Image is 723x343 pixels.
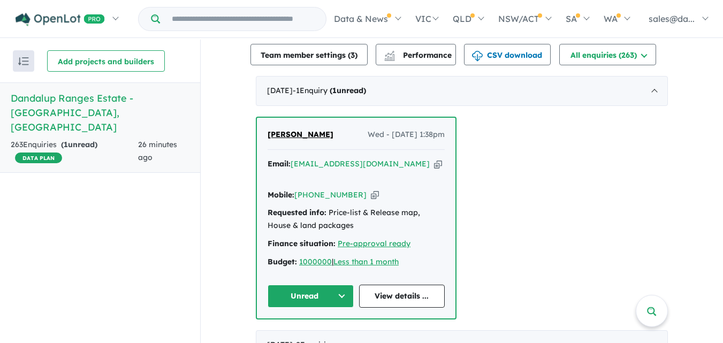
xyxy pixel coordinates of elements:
[268,159,291,169] strong: Email:
[11,139,138,164] div: 263 Enquir ies
[268,239,336,248] strong: Finance situation:
[268,257,297,266] strong: Budget:
[64,140,68,149] span: 1
[368,128,445,141] span: Wed - [DATE] 1:38pm
[559,44,656,65] button: All enquiries (263)
[464,44,551,65] button: CSV download
[268,285,354,308] button: Unread
[359,285,445,308] a: View details ...
[294,190,367,200] a: [PHONE_NUMBER]
[385,51,394,57] img: line-chart.svg
[268,128,333,141] a: [PERSON_NAME]
[11,91,189,134] h5: Dandalup Ranges Estate - [GEOGRAPHIC_DATA] , [GEOGRAPHIC_DATA]
[47,50,165,72] button: Add projects and builders
[61,140,97,149] strong: ( unread)
[15,153,62,163] span: DATA PLAN
[268,190,294,200] strong: Mobile:
[351,50,355,60] span: 3
[138,140,177,162] span: 26 minutes ago
[386,50,452,60] span: Performance
[18,57,29,65] img: sort.svg
[332,86,337,95] span: 1
[338,239,410,248] a: Pre-approval ready
[293,86,366,95] span: - 1 Enquir y
[384,54,395,61] img: bar-chart.svg
[16,13,105,26] img: Openlot PRO Logo White
[472,51,483,62] img: download icon
[371,189,379,201] button: Copy
[268,207,445,232] div: Price-list & Release map, House & land packages
[299,257,332,266] a: 1000000
[330,86,366,95] strong: ( unread)
[268,208,326,217] strong: Requested info:
[333,257,399,266] a: Less than 1 month
[250,44,368,65] button: Team member settings (3)
[162,7,324,31] input: Try estate name, suburb, builder or developer
[649,13,695,24] span: sales@da...
[291,159,430,169] a: [EMAIL_ADDRESS][DOMAIN_NAME]
[376,44,456,65] button: Performance
[268,129,333,139] span: [PERSON_NAME]
[268,256,445,269] div: |
[256,76,668,106] div: [DATE]
[434,158,442,170] button: Copy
